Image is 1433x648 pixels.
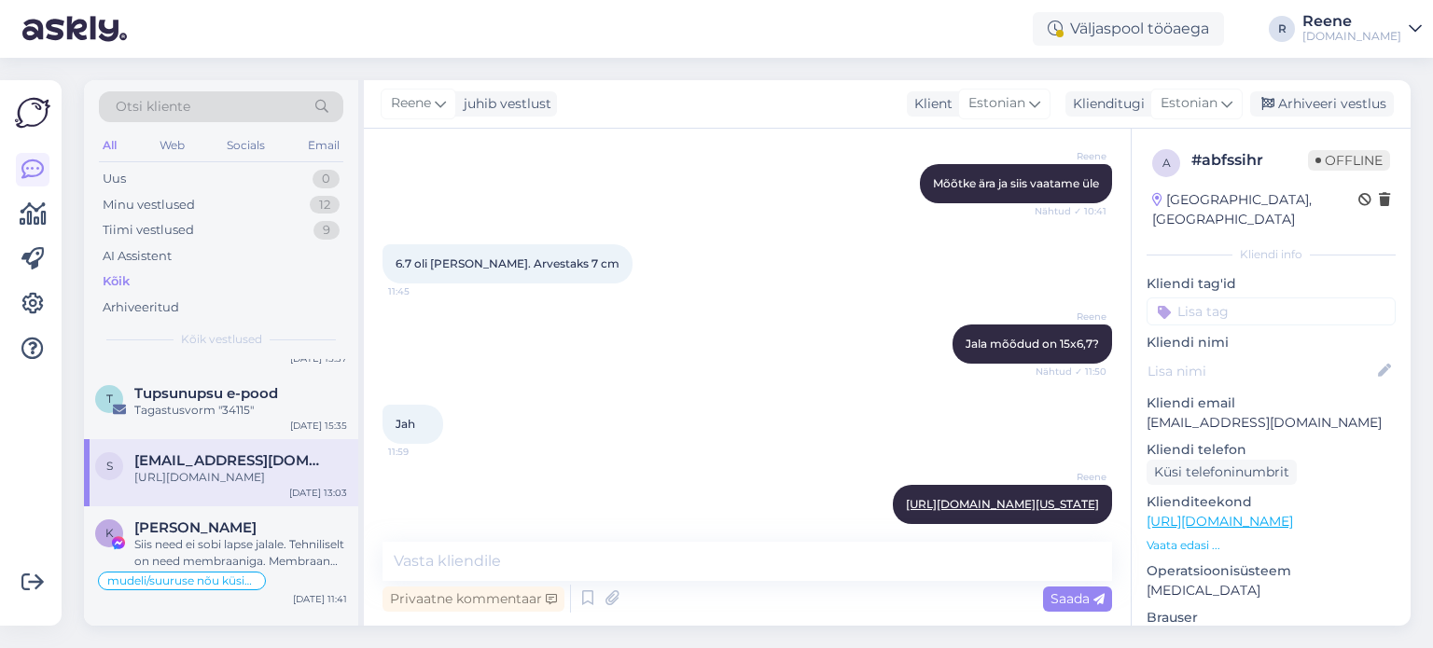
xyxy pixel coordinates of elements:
p: Brauser [1147,608,1396,627]
div: Minu vestlused [103,196,195,214]
div: Klient [907,94,953,114]
span: Reene [391,93,431,114]
span: sandrajessipova@gmail.com [134,452,328,469]
span: 11:45 [388,284,458,298]
div: Kliendi info [1147,246,1396,263]
div: Arhiveeritud [103,298,179,317]
div: [URL][DOMAIN_NAME] [134,469,347,486]
span: a [1162,156,1171,170]
p: Kliendi email [1147,393,1396,413]
span: Jala mõõdud on 15x6,7? [966,337,1099,351]
span: Reene [1036,149,1106,163]
span: Nähtud ✓ 11:50 [1036,365,1106,379]
span: Tupsunupsu e-pood [134,385,278,402]
div: Arhiveeri vestlus [1250,91,1394,117]
span: T [106,392,113,406]
div: All [99,133,120,158]
span: Mõõtke ära ja siis vaatame üle [933,176,1099,190]
p: Kliendi tag'id [1147,274,1396,294]
div: # abfssihr [1191,149,1308,172]
span: Reene [1036,310,1106,324]
div: [GEOGRAPHIC_DATA], [GEOGRAPHIC_DATA] [1152,190,1358,229]
div: Küsi telefoninumbrit [1147,460,1297,485]
span: Nähtud ✓ 10:41 [1035,204,1106,218]
p: [MEDICAL_DATA] [1147,581,1396,600]
div: AI Assistent [103,247,172,266]
img: Askly Logo [15,95,50,131]
span: Estonian [968,93,1025,114]
span: s [106,459,113,473]
div: Kõik [103,272,130,291]
span: Kõik vestlused [181,331,262,348]
div: Klienditugi [1065,94,1145,114]
div: Tagastusvorm "34115" [134,402,347,419]
div: Privaatne kommentaar [383,586,564,612]
input: Lisa nimi [1148,361,1374,381]
span: Kristel Külaase [134,519,257,536]
div: Uus [103,170,126,188]
div: [DATE] 13:03 [289,486,347,500]
div: [DATE] 11:41 [293,592,347,606]
div: [DATE] 15:35 [290,419,347,433]
div: R [1269,16,1295,42]
span: Reene [1036,470,1106,484]
span: Jah [396,417,415,431]
div: 0 [313,170,340,188]
div: 9 [313,221,340,240]
p: Operatsioonisüsteem [1147,561,1396,581]
span: Saada [1050,590,1105,607]
span: 6.7 oli [PERSON_NAME]. Arvestaks 7 cm [396,256,619,270]
div: Web [156,133,188,158]
p: [EMAIL_ADDRESS][DOMAIN_NAME] [1147,413,1396,433]
p: Vaata edasi ... [1147,537,1396,554]
div: 12 [310,196,340,214]
span: mudeli/suuruse nõu küsimine [107,575,257,586]
p: Kliendi telefon [1147,440,1396,460]
input: Lisa tag [1147,297,1396,325]
a: Reene[DOMAIN_NAME] [1302,14,1422,44]
div: juhib vestlust [456,94,551,114]
span: 11:59 [388,445,458,459]
p: Kliendi nimi [1147,333,1396,352]
div: [DOMAIN_NAME] [1302,29,1401,44]
div: Email [304,133,343,158]
a: [URL][DOMAIN_NAME] [1147,513,1293,530]
div: Reene [1302,14,1401,29]
span: K [105,526,114,540]
span: Estonian [1161,93,1217,114]
span: Otsi kliente [116,97,190,117]
span: Offline [1308,150,1390,171]
p: Klienditeekond [1147,492,1396,512]
div: Siis need ei sobi lapse jalale. Tehniliselt on need membraaniga. Membraan muudab jalatsid väga hä... [134,536,347,570]
div: Socials [223,133,269,158]
a: [URL][DOMAIN_NAME][US_STATE] [906,497,1099,511]
div: [DATE] 15:37 [290,352,347,365]
div: Väljaspool tööaega [1033,12,1224,46]
div: Tiimi vestlused [103,221,194,240]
